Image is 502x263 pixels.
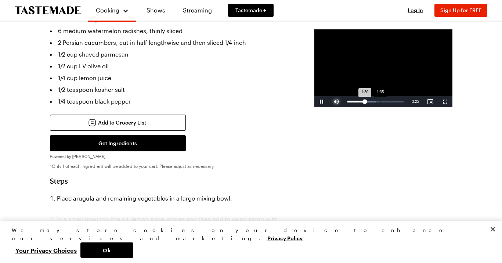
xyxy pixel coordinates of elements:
span: Sign Up for FREE [440,7,481,13]
span: Powered by [PERSON_NAME] [50,154,106,159]
button: Add to Grocery List [50,115,186,131]
a: Powered by [PERSON_NAME] [50,152,106,159]
button: Picture-in-Picture [423,96,438,107]
button: Get Ingredients [50,135,186,151]
a: Tastemade + [228,4,274,17]
button: Mute [329,96,344,107]
span: Add to Grocery List [98,119,146,126]
span: 3:22 [412,100,419,104]
li: 2 Persian cucumbers, cut in half lengthwise and then sliced 1/4-inch [50,37,292,48]
a: To Tastemade Home Page [15,6,81,15]
li: 1/2 cup shaved parmesan [50,48,292,60]
div: Progress Bar [347,101,404,102]
video-js: Video Player [314,29,452,107]
h2: Steps [50,176,292,185]
button: Ok [80,242,133,258]
button: Sign Up for FREE [434,4,487,17]
button: Fullscreen [438,96,452,107]
span: Cooking [96,7,119,14]
span: - [411,100,412,104]
div: We may store cookies on your device to enhance our services and marketing. [12,226,484,242]
li: 1/2 teaspoon kosher salt [50,84,292,96]
button: Cooking [95,3,129,18]
span: Tastemade + [235,7,266,14]
li: 1/4 cup lemon juice [50,72,292,84]
li: Place arugula and remaining vegetables in a large mixing bowl. [50,192,292,204]
a: More information about your privacy, opens in a new tab [267,234,303,241]
p: *Only 1 of each ingredient will be added to your cart. Please adjust as necessary. [50,163,292,169]
button: Your Privacy Choices [12,242,80,258]
li: 1/4 teaspoon black pepper [50,96,292,107]
button: Pause [314,96,329,107]
span: Log In [408,7,423,13]
button: Close [485,221,501,237]
button: Log In [401,7,430,14]
div: Privacy [12,226,484,258]
li: 6 medium watermelon radishes, thinly sliced [50,25,292,37]
li: 1/2 cup EV olive oil [50,60,292,72]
